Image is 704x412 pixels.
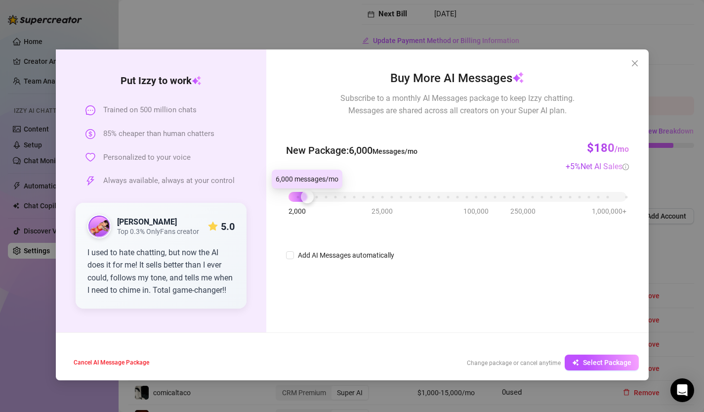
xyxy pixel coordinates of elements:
span: Top 0.3% OnlyFans creator [117,228,199,236]
div: I used to hate chatting, but now the AI does it for me! It sells better than I ever could, follow... [87,246,235,297]
strong: 5.0 [221,221,235,232]
h3: $180 [587,140,629,156]
span: Change package or cancel anytime [467,360,561,366]
span: New Package : 6,000 [286,143,417,158]
span: message [85,105,95,115]
div: Net AI Sales [580,160,629,173]
span: Buy More AI Messages [390,69,524,88]
span: Messages/mo [373,147,417,155]
span: 25,000 [372,206,393,217]
span: 100,000 [463,206,489,217]
span: + 5 % [566,162,629,171]
span: heart [85,152,95,162]
div: Open Intercom Messenger [670,378,694,402]
span: close [631,59,639,67]
span: info-circle [622,164,629,170]
img: public [88,216,110,237]
button: Cancel AI Message Package [66,355,157,370]
span: Cancel AI Message Package [74,359,149,366]
button: Close [627,55,643,71]
span: 250,000 [510,206,536,217]
span: thunderbolt [85,176,95,186]
strong: [PERSON_NAME] [117,217,177,227]
button: Select Package [565,355,639,370]
div: Add AI Messages automatically [298,250,394,261]
span: Trained on 500 million chats [103,104,197,116]
span: /mo [615,144,629,154]
span: Subscribe to a monthly AI Messages package to keep Izzy chatting. Messages are shared across all ... [340,92,575,117]
span: 2,000 [289,206,306,217]
span: dollar [85,129,95,139]
span: Close [627,59,643,67]
span: star [208,222,218,231]
div: 6,000 messages/mo [272,170,342,188]
span: Select Package [583,359,631,366]
span: 85% cheaper than human chatters [103,128,214,140]
span: Always available, always at your control [103,175,235,187]
span: 1,000,000+ [592,206,626,217]
strong: Put Izzy to work [121,75,202,87]
span: Personalized to your voice [103,152,191,164]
